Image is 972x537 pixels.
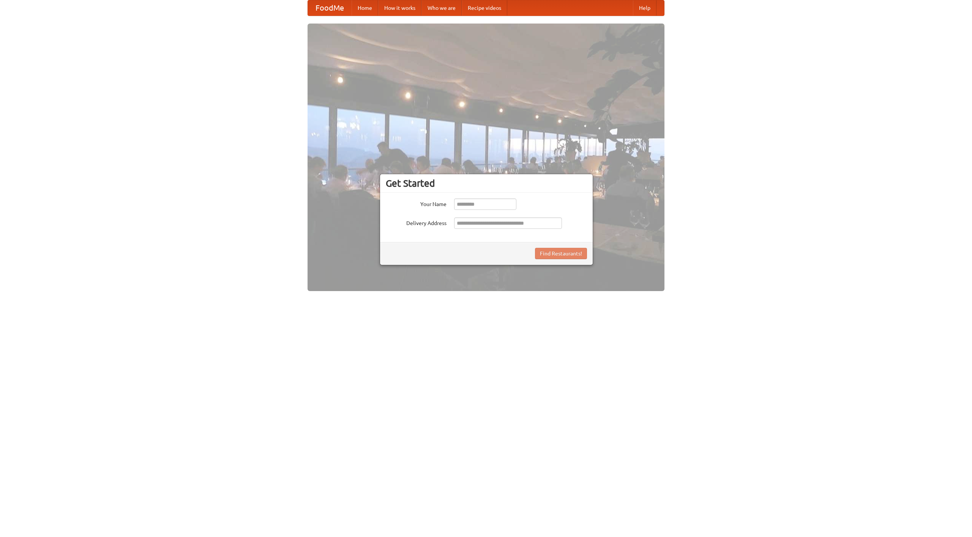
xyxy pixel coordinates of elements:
h3: Get Started [386,178,587,189]
label: Your Name [386,198,447,208]
a: FoodMe [308,0,352,16]
a: Help [633,0,656,16]
a: Who we are [421,0,462,16]
label: Delivery Address [386,217,447,227]
a: Home [352,0,378,16]
a: How it works [378,0,421,16]
button: Find Restaurants! [535,248,587,259]
a: Recipe videos [462,0,507,16]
